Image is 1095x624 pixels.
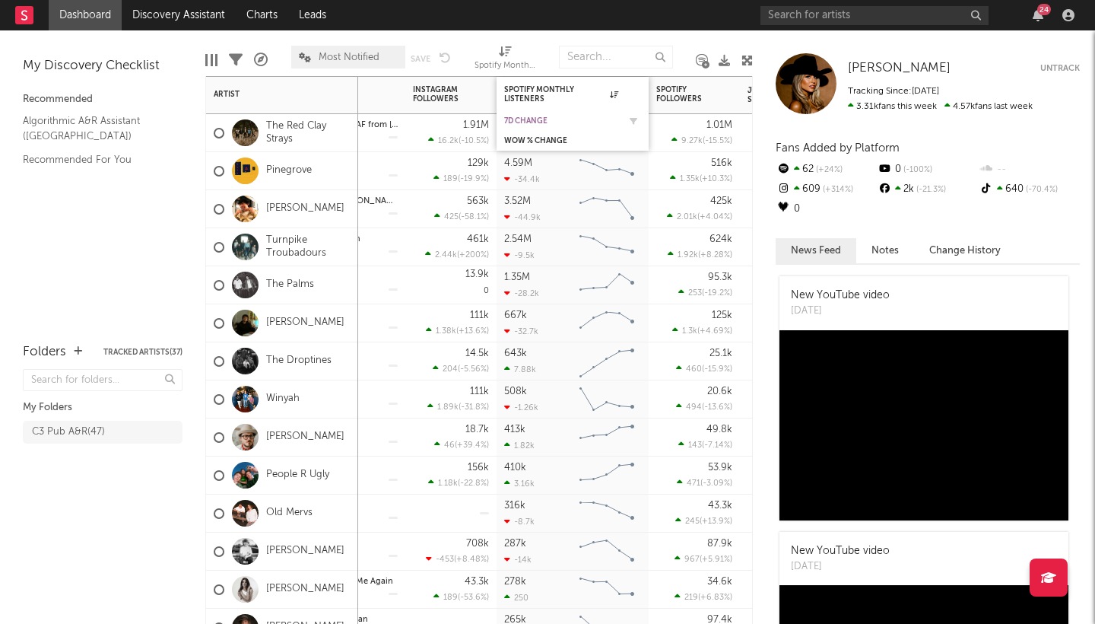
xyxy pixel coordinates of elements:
div: 34.6k [707,577,732,587]
span: [PERSON_NAME] [848,62,951,75]
span: +8.48 % [456,556,487,564]
div: 563k [467,196,489,206]
span: 1.35k [680,175,700,183]
div: 18.7k [465,425,489,435]
div: ( ) [428,478,489,488]
span: 471 [687,479,700,488]
a: The Red Clay Strays [266,120,351,146]
div: Filters [229,38,243,82]
svg: Chart title [573,342,641,380]
div: ( ) [678,288,732,298]
a: [PERSON_NAME] [266,317,344,330]
input: Search for artists [760,6,989,25]
span: -100 % [901,166,932,174]
div: 1.01M [706,120,732,130]
button: Undo the changes to the current view. [440,50,451,64]
div: ( ) [667,212,732,221]
span: -13.6 % [704,403,730,412]
div: 643k [504,349,527,358]
div: 0 [776,199,877,219]
span: 245 [685,517,700,526]
span: -22.8 % [460,479,487,488]
span: +200 % [459,251,487,259]
div: ( ) [433,174,489,183]
div: 13.9k [465,269,489,279]
div: ( ) [428,135,489,145]
div: ( ) [433,592,489,602]
span: 16.2k [438,137,459,145]
div: ( ) [670,174,732,183]
span: -70.4 % [1024,186,1058,194]
svg: Chart title [573,190,641,228]
div: C3 Pub A&R ( 47 ) [32,423,105,441]
div: -- [979,160,1080,180]
span: -31.8 % [461,403,487,412]
div: 24 [1037,4,1051,15]
span: 425 [444,213,459,221]
div: WoW % Change [504,136,618,145]
span: +24 % [814,166,843,174]
button: Tracked Artists(37) [103,349,182,356]
div: -44.9k [504,212,541,222]
div: ( ) [433,364,489,374]
svg: Chart title [573,152,641,190]
span: +13.6 % [459,327,487,336]
div: ( ) [676,364,732,374]
span: -19.9 % [460,175,487,183]
a: Stillwater - Live At [PERSON_NAME][GEOGRAPHIC_DATA] [261,197,487,205]
div: Spotify Monthly Listeners [504,85,618,103]
div: [DATE] [791,559,890,575]
div: ( ) [674,554,732,564]
span: 494 [686,403,702,412]
span: Most Notified [319,53,379,62]
div: 2k [877,180,978,199]
button: Save [411,55,430,63]
span: +5.91 % [702,556,730,564]
div: My Folders [23,399,182,417]
div: ( ) [677,478,732,488]
span: 967 [684,556,700,564]
div: -14k [504,555,532,565]
div: ( ) [671,135,732,145]
button: 24 [1033,9,1043,21]
div: 609 [776,180,877,199]
div: -28.2k [504,288,539,298]
a: [PERSON_NAME] [266,431,344,444]
a: [PERSON_NAME] [266,545,344,558]
span: 1.18k [438,479,458,488]
svg: Chart title [573,380,641,419]
div: -32.7k [504,326,538,336]
div: 7d Change [504,116,618,126]
div: ( ) [427,402,489,412]
span: +10.3 % [702,175,730,183]
button: Filter by 7d Change [626,113,641,129]
div: 95.3k [708,272,732,282]
button: Untrack [1040,61,1080,76]
div: 62 [776,160,877,180]
span: +314 % [820,186,853,194]
div: ( ) [672,326,732,336]
svg: Chart title [573,457,641,495]
div: Instagram Followers [413,85,466,103]
svg: Chart title [573,533,641,571]
svg: Chart title [573,571,641,609]
span: -3.09 % [703,479,730,488]
span: Tracking Since: [DATE] [848,87,939,96]
a: People R Ugly [266,469,329,482]
div: 87.9k [707,539,732,549]
div: 125k [712,310,732,320]
a: The Droptines [266,355,332,368]
div: My Discovery Checklist [23,57,182,75]
input: Search... [559,46,673,68]
div: 3.16k [504,479,535,489]
div: 25.1k [709,349,732,358]
a: Winyah [266,393,300,406]
div: 461k [467,234,489,244]
span: -10.5 % [461,137,487,145]
div: 129k [468,158,489,168]
span: -58.1 % [461,213,487,221]
div: ( ) [426,326,489,336]
span: 1.92k [678,251,698,259]
div: -9.5k [504,250,535,260]
div: ( ) [434,212,489,221]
